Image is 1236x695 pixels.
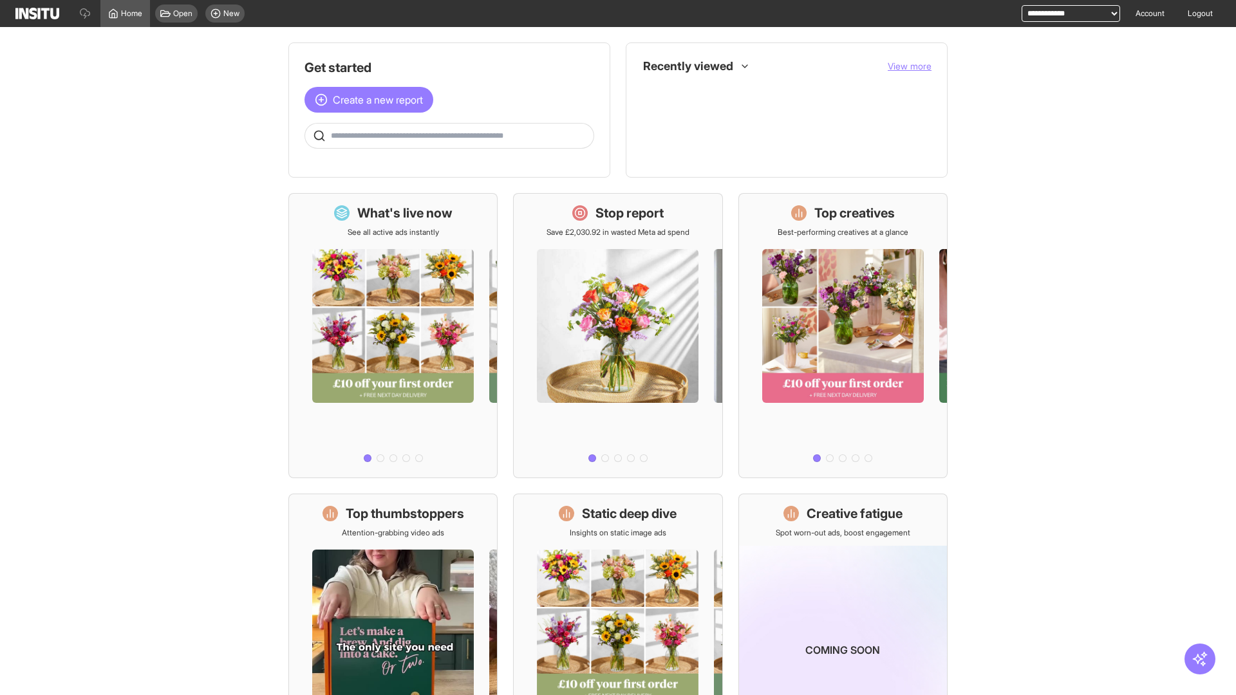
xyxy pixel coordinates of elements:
[173,8,192,19] span: Open
[342,528,444,538] p: Attention-grabbing video ads
[888,60,932,73] button: View more
[304,87,433,113] button: Create a new report
[304,59,594,77] h1: Get started
[513,193,722,478] a: Stop reportSave £2,030.92 in wasted Meta ad spend
[121,8,142,19] span: Home
[570,528,666,538] p: Insights on static image ads
[223,8,239,19] span: New
[348,227,439,237] p: See all active ads instantly
[888,60,932,71] span: View more
[547,227,689,237] p: Save £2,030.92 in wasted Meta ad spend
[15,8,59,19] img: Logo
[814,204,895,222] h1: Top creatives
[357,204,453,222] h1: What's live now
[346,505,464,523] h1: Top thumbstoppers
[288,193,498,478] a: What's live nowSee all active ads instantly
[778,227,908,237] p: Best-performing creatives at a glance
[582,505,677,523] h1: Static deep dive
[738,193,948,478] a: Top creativesBest-performing creatives at a glance
[595,204,664,222] h1: Stop report
[333,92,423,107] span: Create a new report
